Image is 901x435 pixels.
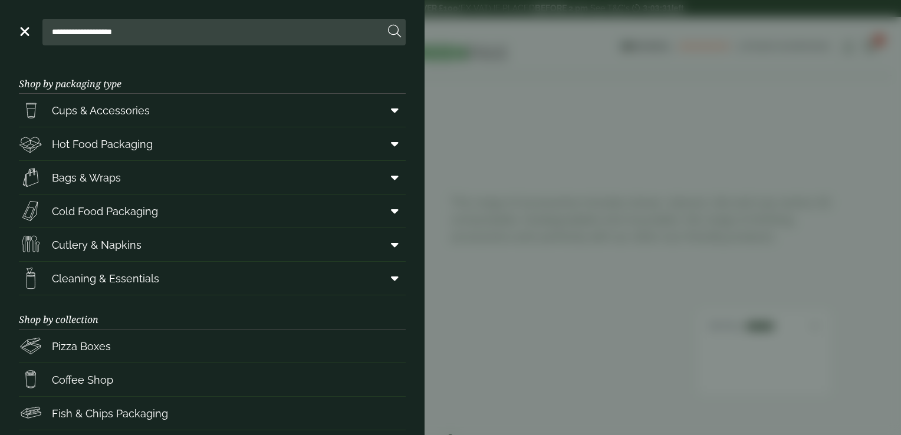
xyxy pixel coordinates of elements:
[19,334,42,358] img: Pizza_boxes.svg
[19,98,42,122] img: PintNhalf_cup.svg
[52,372,113,388] span: Coffee Shop
[52,271,159,286] span: Cleaning & Essentials
[19,401,42,425] img: FishNchip_box.svg
[19,329,406,362] a: Pizza Boxes
[52,406,168,421] span: Fish & Chips Packaging
[19,127,406,160] a: Hot Food Packaging
[19,233,42,256] img: Cutlery.svg
[19,60,406,94] h3: Shop by packaging type
[52,136,153,152] span: Hot Food Packaging
[19,295,406,329] h3: Shop by collection
[19,262,406,295] a: Cleaning & Essentials
[52,103,150,118] span: Cups & Accessories
[52,203,158,219] span: Cold Food Packaging
[19,199,42,223] img: Sandwich_box.svg
[52,237,142,253] span: Cutlery & Napkins
[19,363,406,396] a: Coffee Shop
[19,228,406,261] a: Cutlery & Napkins
[19,195,406,228] a: Cold Food Packaging
[19,266,42,290] img: open-wipe.svg
[19,161,406,194] a: Bags & Wraps
[52,170,121,186] span: Bags & Wraps
[19,132,42,156] img: Deli_box.svg
[19,368,42,391] img: HotDrink_paperCup.svg
[52,338,111,354] span: Pizza Boxes
[19,166,42,189] img: Paper_carriers.svg
[19,397,406,430] a: Fish & Chips Packaging
[19,94,406,127] a: Cups & Accessories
